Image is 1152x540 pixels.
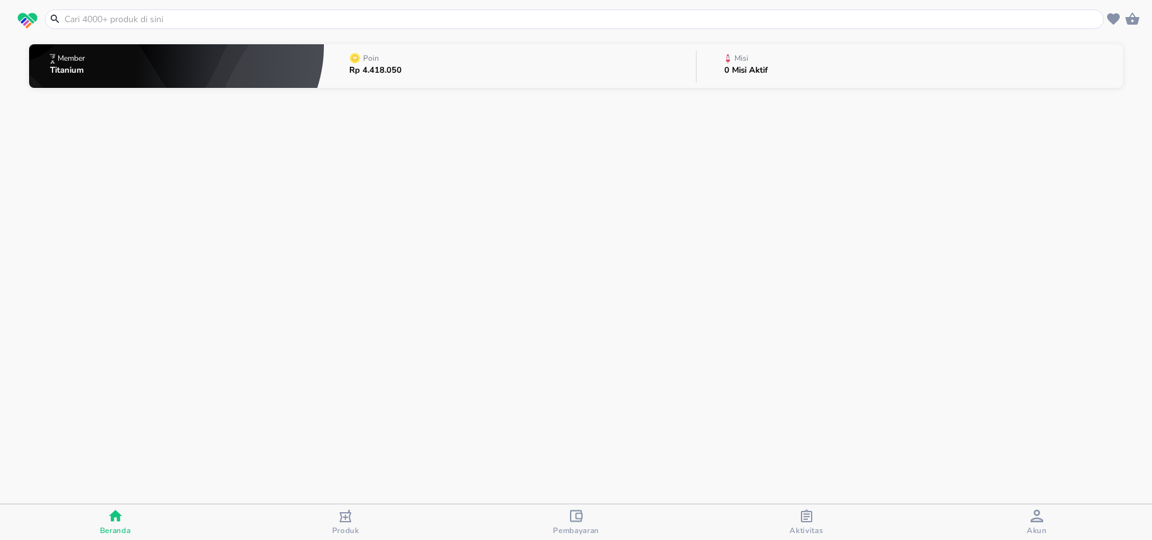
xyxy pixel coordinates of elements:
p: Misi [734,54,748,62]
span: Beranda [100,525,131,536]
span: Akun [1027,525,1047,536]
p: 0 Misi Aktif [724,66,768,75]
p: Poin [363,54,379,62]
button: Produk [230,505,461,540]
p: Member [58,54,85,62]
span: Pembayaran [553,525,599,536]
input: Cari 4000+ produk di sini [63,13,1101,26]
span: Produk [332,525,359,536]
p: Rp 4.418.050 [349,66,402,75]
p: Titanium [50,66,87,75]
img: logo_swiperx_s.bd005f3b.svg [18,13,37,29]
button: Akun [922,505,1152,540]
button: Pembayaran [461,505,691,540]
button: PoinRp 4.418.050 [324,41,696,91]
span: Aktivitas [790,525,823,536]
button: Misi0 Misi Aktif [697,41,1123,91]
button: Aktivitas [691,505,922,540]
button: MemberTitanium [29,41,325,91]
